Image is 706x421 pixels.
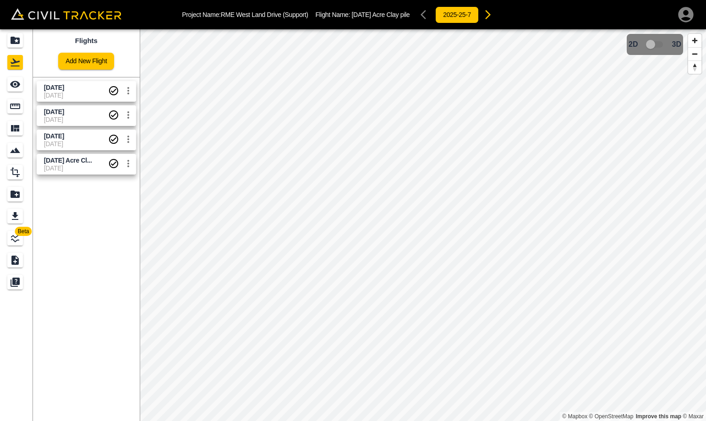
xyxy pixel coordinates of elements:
canvas: Map [140,29,706,421]
button: Zoom out [688,47,701,60]
span: 3D [672,40,681,49]
span: 2D [629,40,638,49]
p: Flight Name: [316,11,410,18]
button: Zoom in [688,34,701,47]
button: 2025-25-7 [435,6,479,23]
span: 3D model not uploaded yet [642,36,668,53]
a: Maxar [683,413,704,420]
a: Mapbox [562,413,587,420]
span: [DATE] Acre Clay pile [352,11,410,18]
img: Civil Tracker [11,8,121,20]
p: Project Name: RME West Land Drive (Support) [182,11,308,18]
button: Reset bearing to north [688,60,701,74]
a: Map feedback [636,413,681,420]
a: OpenStreetMap [589,413,634,420]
